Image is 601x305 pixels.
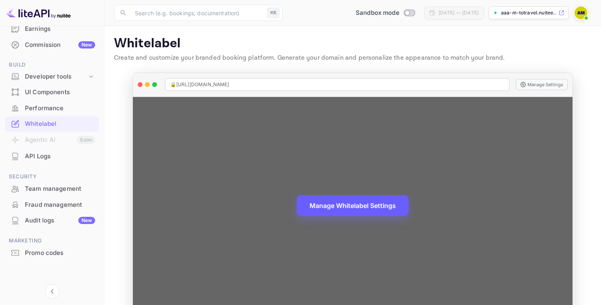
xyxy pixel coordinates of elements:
div: Commission [25,40,95,50]
a: CommissionNew [5,37,99,52]
div: Earnings [5,21,99,37]
div: Team management [25,184,95,194]
div: ⌘K [267,8,279,18]
div: CommissionNew [5,37,99,53]
div: Performance [25,104,95,113]
div: API Logs [25,152,95,161]
div: Team management [5,181,99,197]
div: Developer tools [25,72,87,81]
div: Earnings [25,24,95,34]
a: Team management [5,181,99,196]
a: Promo codes [5,245,99,260]
div: Whitelabel [5,116,99,132]
div: Fraud management [25,200,95,210]
div: Audit logs [25,216,95,225]
a: API Logs [5,149,99,164]
div: New [78,217,95,224]
div: Promo codes [5,245,99,261]
button: Collapse navigation [45,284,59,299]
p: Create and customize your branded booking platform. Generate your domain and personalize the appe... [114,53,591,63]
span: Security [5,172,99,181]
div: [DATE] — [DATE] [438,9,479,16]
img: LiteAPI logo [6,6,71,19]
a: Performance [5,101,99,115]
div: API Logs [5,149,99,164]
input: Search (e.g. bookings, documentation) [130,5,264,21]
div: Fraud management [5,197,99,213]
a: Fraud management [5,197,99,212]
span: Build [5,61,99,69]
button: Manage Whitelabel Settings [297,195,409,216]
span: Sandbox mode [356,8,399,18]
a: UI Components [5,85,99,99]
div: Audit logsNew [5,213,99,228]
div: New [78,41,95,48]
div: Promo codes [25,248,95,258]
img: Aaa M [575,6,587,19]
div: Whitelabel [25,119,95,129]
div: UI Components [25,88,95,97]
span: 🔒 [URL][DOMAIN_NAME] [170,81,229,88]
a: Earnings [5,21,99,36]
span: Marketing [5,236,99,245]
a: Whitelabel [5,116,99,131]
button: Manage Settings [516,79,568,90]
div: Switch to Production mode [352,8,418,18]
div: Developer tools [5,70,99,84]
a: Audit logsNew [5,213,99,228]
p: aaa-m-totravel.nuitee.... [501,9,557,16]
p: Whitelabel [114,36,591,52]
